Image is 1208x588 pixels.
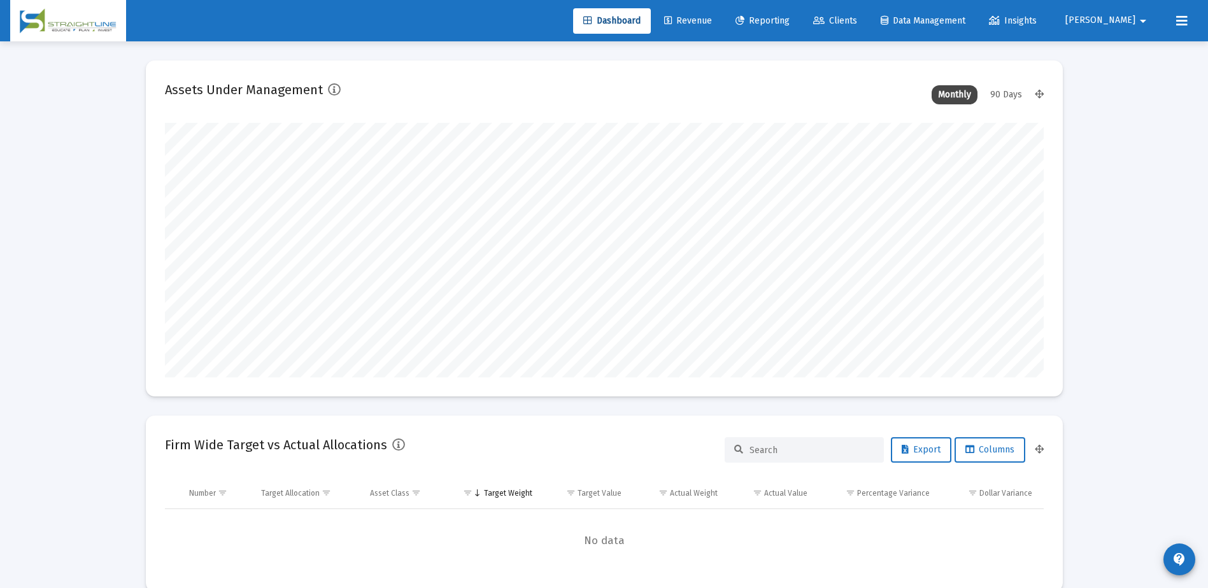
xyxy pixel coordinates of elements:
span: Show filter options for column 'Target Value' [566,488,576,498]
mat-icon: arrow_drop_down [1135,8,1151,34]
span: No data [165,534,1044,548]
a: Revenue [654,8,722,34]
span: Show filter options for column 'Actual Weight' [658,488,668,498]
td: Column Percentage Variance [816,478,939,508]
a: Data Management [870,8,976,34]
h2: Firm Wide Target vs Actual Allocations [165,435,387,455]
td: Column Target Value [541,478,631,508]
span: Clients [813,15,857,26]
h2: Assets Under Management [165,80,323,100]
mat-icon: contact_support [1172,552,1187,567]
span: Show filter options for column 'Target Allocation' [322,488,331,498]
span: Insights [989,15,1037,26]
div: 90 Days [984,85,1028,104]
div: Dollar Variance [979,488,1032,498]
span: Data Management [881,15,965,26]
button: [PERSON_NAME] [1050,8,1166,33]
td: Column Actual Value [727,478,816,508]
div: Data grid [165,478,1044,573]
td: Column Asset Class [361,478,446,508]
div: Actual Value [764,488,807,498]
span: Show filter options for column 'Dollar Variance' [968,488,977,498]
td: Column Dollar Variance [939,478,1043,508]
span: Columns [965,444,1014,455]
button: Columns [955,437,1025,463]
div: Target Weight [484,488,532,498]
div: Target Value [578,488,622,498]
td: Column Target Allocation [252,478,361,508]
span: Dashboard [583,15,641,26]
img: Dashboard [20,8,117,34]
span: Show filter options for column 'Percentage Variance' [846,488,855,498]
a: Clients [803,8,867,34]
span: Revenue [664,15,712,26]
span: Show filter options for column 'Asset Class' [411,488,421,498]
button: Export [891,437,951,463]
a: Dashboard [573,8,651,34]
span: Export [902,444,941,455]
span: Show filter options for column 'Number' [218,488,227,498]
td: Column Number [180,478,253,508]
div: Asset Class [370,488,409,498]
div: Monthly [932,85,977,104]
span: Show filter options for column 'Target Weight' [463,488,473,498]
td: Column Target Weight [446,478,541,508]
a: Reporting [725,8,800,34]
span: Reporting [735,15,790,26]
div: Percentage Variance [857,488,930,498]
input: Search [750,445,874,456]
div: Actual Weight [670,488,718,498]
td: Column Actual Weight [630,478,726,508]
div: Number [189,488,216,498]
span: Show filter options for column 'Actual Value' [753,488,762,498]
div: Target Allocation [261,488,320,498]
a: Insights [979,8,1047,34]
span: [PERSON_NAME] [1065,15,1135,26]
